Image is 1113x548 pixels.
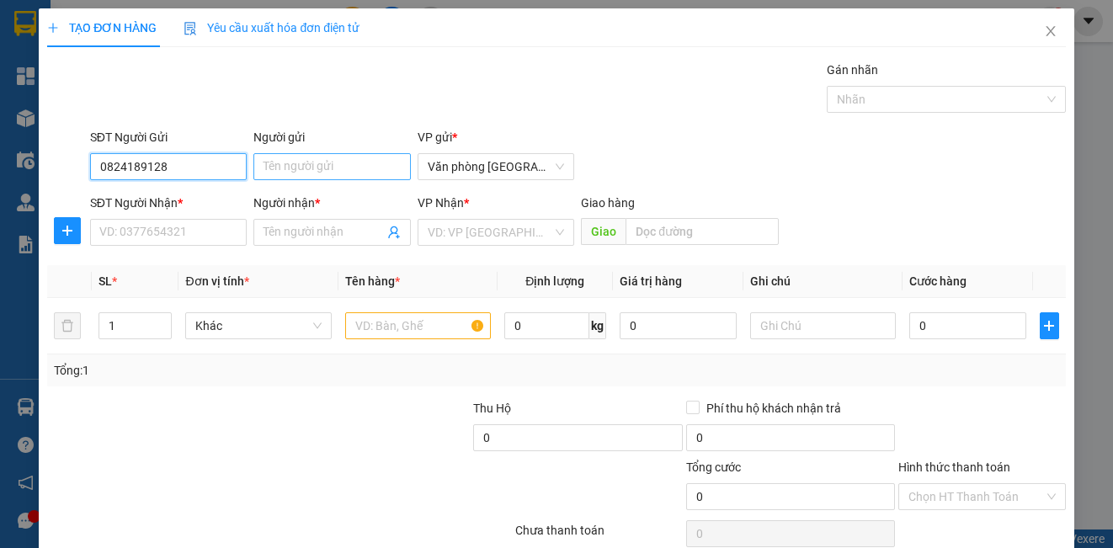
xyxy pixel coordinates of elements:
[184,21,359,35] span: Yêu cầu xuất hóa đơn điện tử
[90,128,247,146] div: SĐT Người Gửi
[750,312,896,339] input: Ghi Chú
[253,194,410,212] div: Người nhận
[54,361,431,380] div: Tổng: 1
[700,399,848,418] span: Phí thu hộ khách nhận trả
[589,312,606,339] span: kg
[909,274,967,288] span: Cước hàng
[47,22,59,34] span: plus
[185,274,248,288] span: Đơn vị tính
[195,313,321,338] span: Khác
[345,274,400,288] span: Tên hàng
[54,312,81,339] button: delete
[1041,319,1058,333] span: plus
[253,128,410,146] div: Người gửi
[525,274,584,288] span: Định lượng
[743,265,903,298] th: Ghi chú
[1044,24,1057,38] span: close
[90,194,247,212] div: SĐT Người Nhận
[581,218,626,245] span: Giao
[898,460,1010,474] label: Hình thức thanh toán
[620,312,737,339] input: 0
[473,402,511,415] span: Thu Hộ
[345,312,491,339] input: VD: Bàn, Ghế
[581,196,635,210] span: Giao hàng
[827,63,878,77] label: Gán nhãn
[686,460,741,474] span: Tổng cước
[626,218,779,245] input: Dọc đường
[418,196,464,210] span: VP Nhận
[184,22,197,35] img: icon
[99,274,112,288] span: SL
[1027,8,1074,56] button: Close
[387,226,401,239] span: user-add
[620,274,682,288] span: Giá trị hàng
[54,217,81,244] button: plus
[1040,312,1059,339] button: plus
[418,128,574,146] div: VP gửi
[47,21,157,35] span: TẠO ĐƠN HÀNG
[428,154,564,179] span: Văn phòng Nam Định
[55,224,80,237] span: plus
